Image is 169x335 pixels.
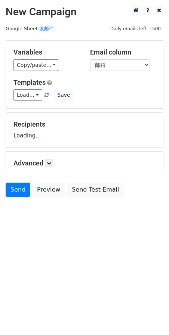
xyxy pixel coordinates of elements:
a: Send [6,183,30,197]
h5: Variables [13,48,79,56]
a: Send Test Email [67,183,124,197]
a: Templates [13,78,46,86]
h5: Recipients [13,120,156,128]
h2: New Campaign [6,6,163,18]
small: Google Sheet: [6,26,54,31]
span: Daily emails left: 1500 [108,25,163,33]
h5: Advanced [13,159,156,167]
div: Loading... [13,120,156,140]
a: Load... [13,89,42,101]
a: Copy/paste... [13,59,59,71]
button: Save [54,89,73,101]
h5: Email column [90,48,156,56]
a: Preview [32,183,65,197]
a: Daily emails left: 1500 [108,26,163,31]
a: 发邮件 [39,26,54,31]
